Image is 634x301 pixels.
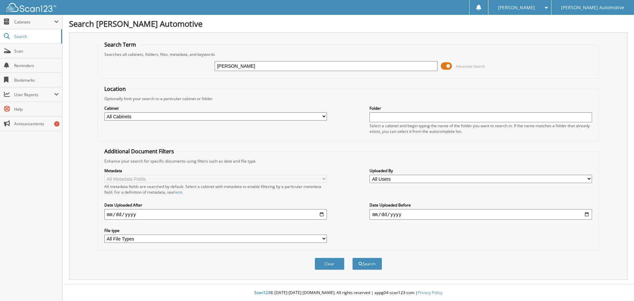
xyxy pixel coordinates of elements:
div: Select a cabinet and begin typing the name of the folder you want to search in. If the name match... [370,123,592,134]
a: Privacy Policy [418,290,442,295]
span: Scan [14,48,59,54]
label: Cabinet [104,105,327,111]
label: Date Uploaded Before [370,202,592,208]
span: [PERSON_NAME] [498,6,535,10]
div: All metadata fields are searched by default. Select a cabinet with metadata to enable filtering b... [104,184,327,195]
a: here [174,189,182,195]
label: Metadata [104,168,327,173]
span: Help [14,106,59,112]
span: [PERSON_NAME] Automotive [561,6,624,10]
input: start [104,209,327,220]
button: Clear [315,258,344,270]
input: end [370,209,592,220]
label: File type [104,228,327,233]
legend: Search Term [101,41,139,48]
span: Cabinets [14,19,54,25]
label: Date Uploaded After [104,202,327,208]
span: Bookmarks [14,77,59,83]
span: Advanced Search [456,64,485,69]
div: © [DATE]-[DATE] [DOMAIN_NAME]. All rights reserved | appg04-scan123-com | [62,285,634,301]
div: Optionally limit your search to a particular cabinet or folder [101,96,596,101]
div: Searches all cabinets, folders, files, metadata, and keywords [101,52,596,57]
h1: Search [PERSON_NAME] Automotive [69,18,627,29]
button: Search [352,258,382,270]
legend: Additional Document Filters [101,148,177,155]
span: Reminders [14,63,59,68]
label: Folder [370,105,592,111]
img: scan123-logo-white.svg [7,3,56,12]
span: User Reports [14,92,54,97]
span: Announcements [14,121,59,127]
label: Uploaded By [370,168,592,173]
span: Scan123 [254,290,270,295]
legend: Location [101,85,129,93]
div: 7 [54,121,59,127]
div: Enhance your search for specific documents using filters such as date and file type. [101,158,596,164]
span: Search [14,34,58,39]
